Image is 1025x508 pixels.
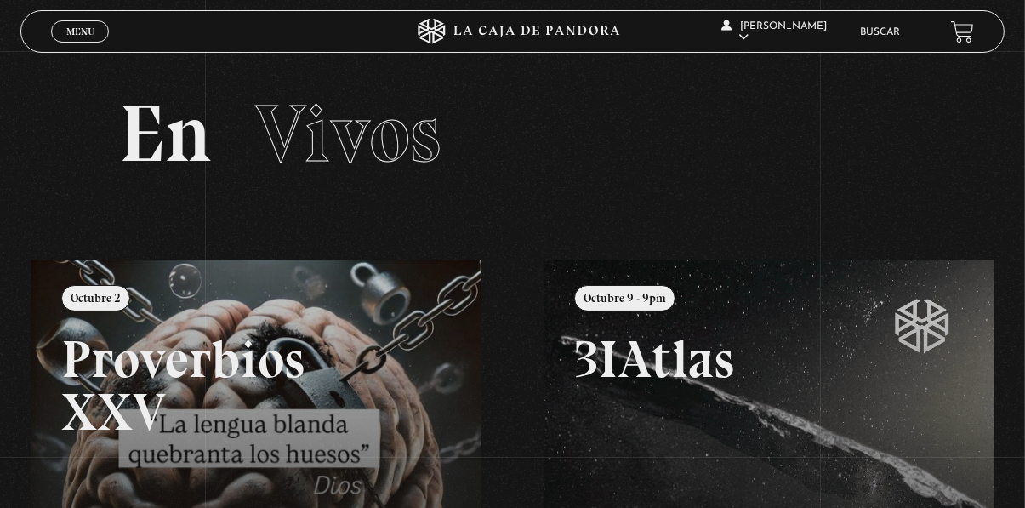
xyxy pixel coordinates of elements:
a: Buscar [860,27,900,37]
span: Vivos [255,85,441,182]
span: [PERSON_NAME] [721,21,827,43]
h2: En [119,94,906,174]
span: Menu [66,26,94,37]
a: View your shopping cart [951,20,974,43]
span: Cerrar [60,41,100,53]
